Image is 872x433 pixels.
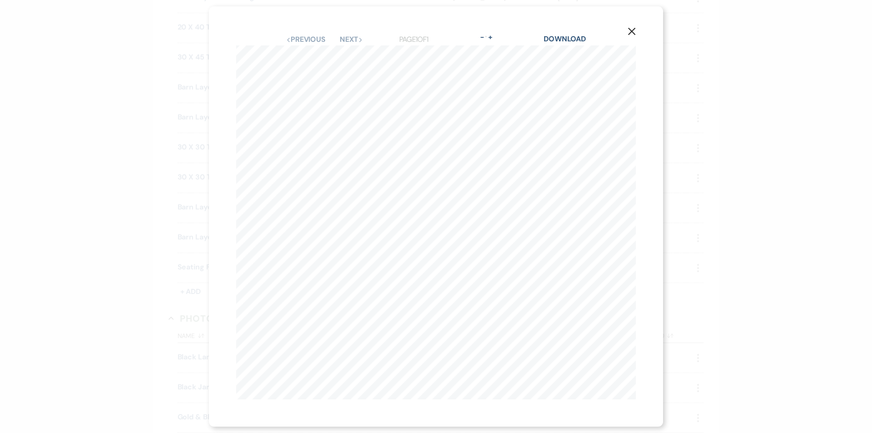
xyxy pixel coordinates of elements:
[399,34,429,45] p: Page 1 of 1
[478,34,486,41] button: -
[286,36,326,43] button: Previous
[486,34,494,41] button: +
[544,34,586,44] a: Download
[340,36,363,43] button: Next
